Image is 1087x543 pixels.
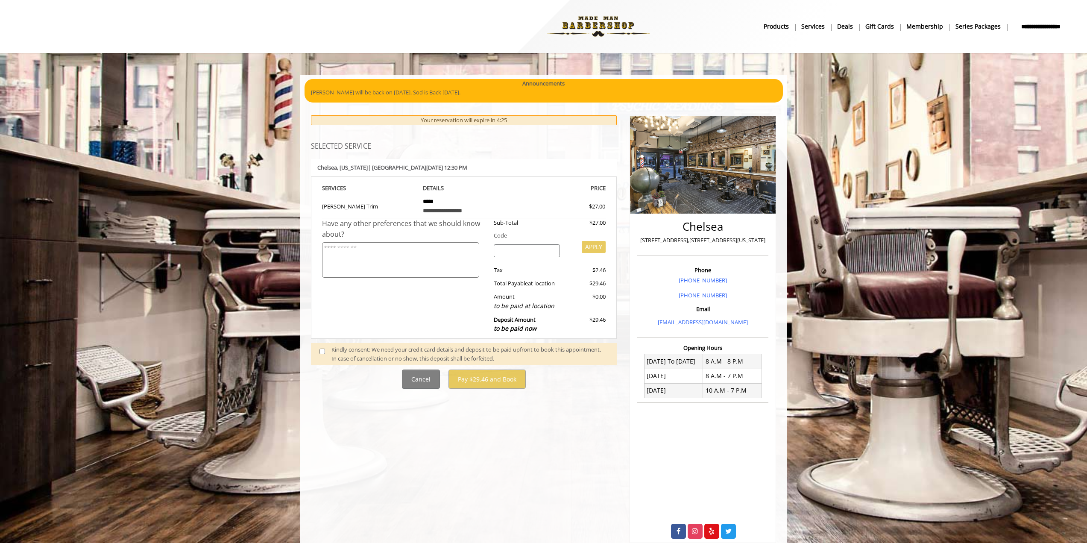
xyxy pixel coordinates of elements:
[703,354,762,369] td: 8 A.M - 8 P.M
[322,193,417,218] td: [PERSON_NAME] Trim
[644,383,703,398] td: [DATE]
[639,267,766,273] h3: Phone
[639,306,766,312] h3: Email
[906,22,943,31] b: Membership
[679,291,727,299] a: [PHONE_NUMBER]
[487,231,606,240] div: Code
[703,369,762,383] td: 8 A.M - 7 P.M
[511,183,606,193] th: PRICE
[679,276,727,284] a: [PHONE_NUMBER]
[639,220,766,233] h2: Chelsea
[859,20,900,32] a: Gift cardsgift cards
[865,22,894,31] b: gift cards
[637,345,768,351] h3: Opening Hours
[795,20,831,32] a: ServicesServices
[949,20,1007,32] a: Series packagesSeries packages
[402,370,440,389] button: Cancel
[539,3,657,50] img: Made Man Barbershop logo
[487,279,566,288] div: Total Payable
[582,241,606,253] button: APPLY
[566,279,606,288] div: $29.46
[764,22,789,31] b: products
[566,292,606,311] div: $0.00
[494,316,536,333] b: Deposit Amount
[566,218,606,227] div: $27.00
[448,370,526,389] button: Pay $29.46 and Book
[337,164,368,171] span: , [US_STATE]
[900,20,949,32] a: MembershipMembership
[644,354,703,369] td: [DATE] To [DATE]
[758,20,795,32] a: Productsproducts
[416,183,511,193] th: DETAILS
[558,202,605,211] div: $27.00
[311,115,617,125] div: Your reservation will expire in 4:25
[801,22,825,31] b: Services
[317,164,467,171] b: Chelsea | [GEOGRAPHIC_DATA][DATE] 12:30 PM
[566,315,606,334] div: $29.46
[703,383,762,398] td: 10 A.M - 7 P.M
[487,266,566,275] div: Tax
[955,22,1001,31] b: Series packages
[343,184,346,192] span: S
[566,266,606,275] div: $2.46
[639,236,766,245] p: [STREET_ADDRESS],[STREET_ADDRESS][US_STATE]
[331,345,608,363] div: Kindly consent: We need your credit card details and deposit to be paid upfront to book this appo...
[322,218,488,240] div: Have any other preferences that we should know about?
[522,79,565,88] b: Announcements
[311,88,776,97] p: [PERSON_NAME] will be back on [DATE]. Sod is Back [DATE].
[494,301,560,311] div: to be paid at location
[837,22,853,31] b: Deals
[831,20,859,32] a: DealsDeals
[658,318,748,326] a: [EMAIL_ADDRESS][DOMAIN_NAME]
[311,143,617,150] h3: SELECTED SERVICE
[487,218,566,227] div: Sub-Total
[487,292,566,311] div: Amount
[322,183,417,193] th: SERVICE
[528,279,555,287] span: at location
[644,369,703,383] td: [DATE]
[494,324,536,332] span: to be paid now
